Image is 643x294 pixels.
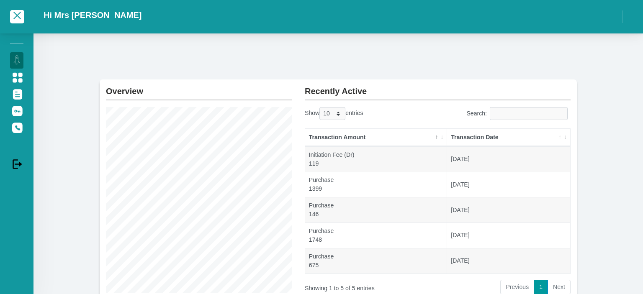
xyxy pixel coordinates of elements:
[447,248,570,274] td: [DATE]
[305,279,408,293] div: Showing 1 to 5 of 5 entries
[305,172,447,197] td: Purchase 1399
[447,129,570,146] th: Transaction Date: activate to sort column ascending
[10,119,23,135] a: Contact Us
[305,222,447,248] td: Purchase 1748
[106,79,292,96] h2: Overview
[305,197,447,222] td: Purchase 146
[447,146,570,172] td: [DATE]
[447,197,570,222] td: [DATE]
[305,107,363,120] label: Show entries
[10,86,23,102] a: Documents
[10,156,23,171] a: Logout
[10,102,23,118] a: Update Password
[447,222,570,248] td: [DATE]
[305,248,447,274] td: Purchase 675
[447,172,570,197] td: [DATE]
[305,129,447,146] th: Transaction Amount: activate to sort column descending
[466,107,571,120] label: Search:
[319,107,345,120] select: Showentries
[10,69,23,85] a: Manage Account
[305,146,447,172] td: Initiation Fee (Dr) 119
[10,39,23,47] li: Manage
[44,10,141,20] h2: Hi Mrs [PERSON_NAME]
[305,79,571,96] h2: Recently Active
[10,52,23,68] a: Dashboard
[490,107,568,120] input: Search:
